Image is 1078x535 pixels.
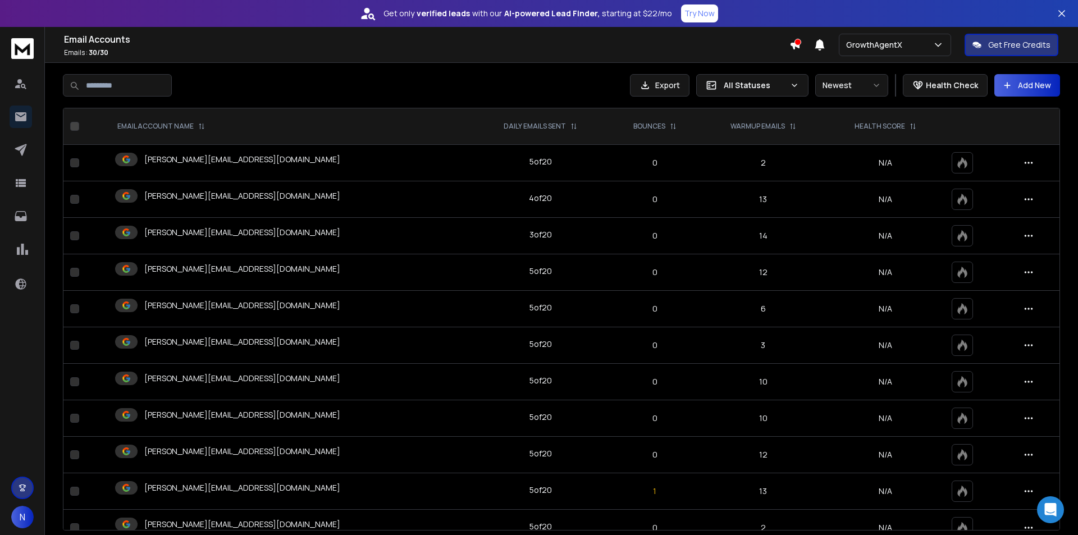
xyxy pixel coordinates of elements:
p: Try Now [684,8,715,19]
p: 0 [616,413,694,424]
p: [PERSON_NAME][EMAIL_ADDRESS][DOMAIN_NAME] [144,300,340,311]
p: [PERSON_NAME][EMAIL_ADDRESS][DOMAIN_NAME] [144,409,340,420]
p: N/A [833,486,938,497]
p: Health Check [926,80,978,91]
p: Get Free Credits [988,39,1050,51]
div: 4 of 20 [529,193,552,204]
div: 3 of 20 [529,229,552,240]
strong: verified leads [417,8,470,19]
p: N/A [833,522,938,533]
div: 5 of 20 [529,156,552,167]
td: 13 [701,181,826,218]
p: 0 [616,230,694,241]
p: DAILY EMAILS SENT [504,122,566,131]
p: N/A [833,376,938,387]
div: 5 of 20 [529,448,552,459]
button: Try Now [681,4,718,22]
p: N/A [833,230,938,241]
div: 5 of 20 [529,339,552,350]
div: 5 of 20 [529,302,552,313]
td: 13 [701,473,826,510]
p: N/A [833,303,938,314]
p: N/A [833,413,938,424]
p: [PERSON_NAME][EMAIL_ADDRESS][DOMAIN_NAME] [144,519,340,530]
img: logo [11,38,34,59]
p: N/A [833,157,938,168]
p: N/A [833,267,938,278]
div: 5 of 20 [529,411,552,423]
p: 0 [616,340,694,351]
p: [PERSON_NAME][EMAIL_ADDRESS][DOMAIN_NAME] [144,482,340,493]
button: Newest [815,74,888,97]
button: Get Free Credits [965,34,1058,56]
h1: Email Accounts [64,33,789,46]
p: 0 [616,303,694,314]
p: N/A [833,340,938,351]
button: Export [630,74,689,97]
p: 0 [616,194,694,205]
div: 5 of 20 [529,521,552,532]
p: Get only with our starting at $22/mo [383,8,672,19]
p: 0 [616,157,694,168]
p: 0 [616,522,694,533]
p: BOUNCES [633,122,665,131]
p: [PERSON_NAME][EMAIL_ADDRESS][DOMAIN_NAME] [144,190,340,202]
p: N/A [833,194,938,205]
div: EMAIL ACCOUNT NAME [117,122,205,131]
p: 1 [616,486,694,497]
td: 12 [701,254,826,291]
td: 14 [701,218,826,254]
button: Health Check [903,74,988,97]
td: 3 [701,327,826,364]
p: 0 [616,449,694,460]
p: 0 [616,267,694,278]
button: N [11,506,34,528]
p: [PERSON_NAME][EMAIL_ADDRESS][DOMAIN_NAME] [144,446,340,457]
div: 5 of 20 [529,484,552,496]
div: 5 of 20 [529,375,552,386]
p: 0 [616,376,694,387]
p: Emails : [64,48,789,57]
p: GrowthAgentX [846,39,907,51]
p: N/A [833,449,938,460]
p: [PERSON_NAME][EMAIL_ADDRESS][DOMAIN_NAME] [144,373,340,384]
div: Open Intercom Messenger [1037,496,1064,523]
button: Add New [994,74,1060,97]
strong: AI-powered Lead Finder, [504,8,600,19]
td: 2 [701,145,826,181]
td: 10 [701,400,826,437]
div: 5 of 20 [529,266,552,277]
p: WARMUP EMAILS [730,122,785,131]
span: 30 / 30 [89,48,108,57]
p: [PERSON_NAME][EMAIL_ADDRESS][DOMAIN_NAME] [144,336,340,347]
p: [PERSON_NAME][EMAIL_ADDRESS][DOMAIN_NAME] [144,154,340,165]
td: 12 [701,437,826,473]
p: All Statuses [724,80,785,91]
p: [PERSON_NAME][EMAIL_ADDRESS][DOMAIN_NAME] [144,263,340,275]
p: [PERSON_NAME][EMAIL_ADDRESS][DOMAIN_NAME] [144,227,340,238]
td: 10 [701,364,826,400]
td: 6 [701,291,826,327]
p: HEALTH SCORE [855,122,905,131]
